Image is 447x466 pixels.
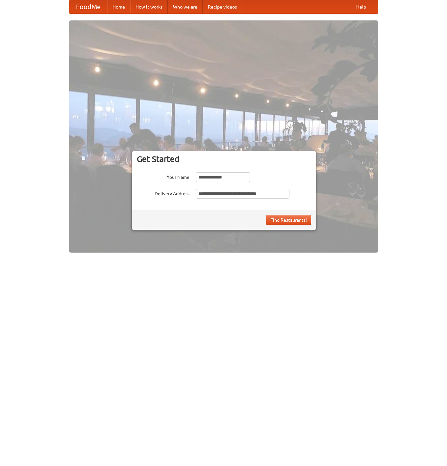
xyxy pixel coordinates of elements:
label: Delivery Address [137,189,189,197]
a: FoodMe [69,0,107,14]
a: Recipe videos [203,0,242,14]
a: Home [107,0,130,14]
a: How it works [130,0,168,14]
a: Who we are [168,0,203,14]
label: Your Name [137,172,189,180]
button: Find Restaurants! [266,215,311,225]
h3: Get Started [137,154,311,164]
a: Help [351,0,371,14]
